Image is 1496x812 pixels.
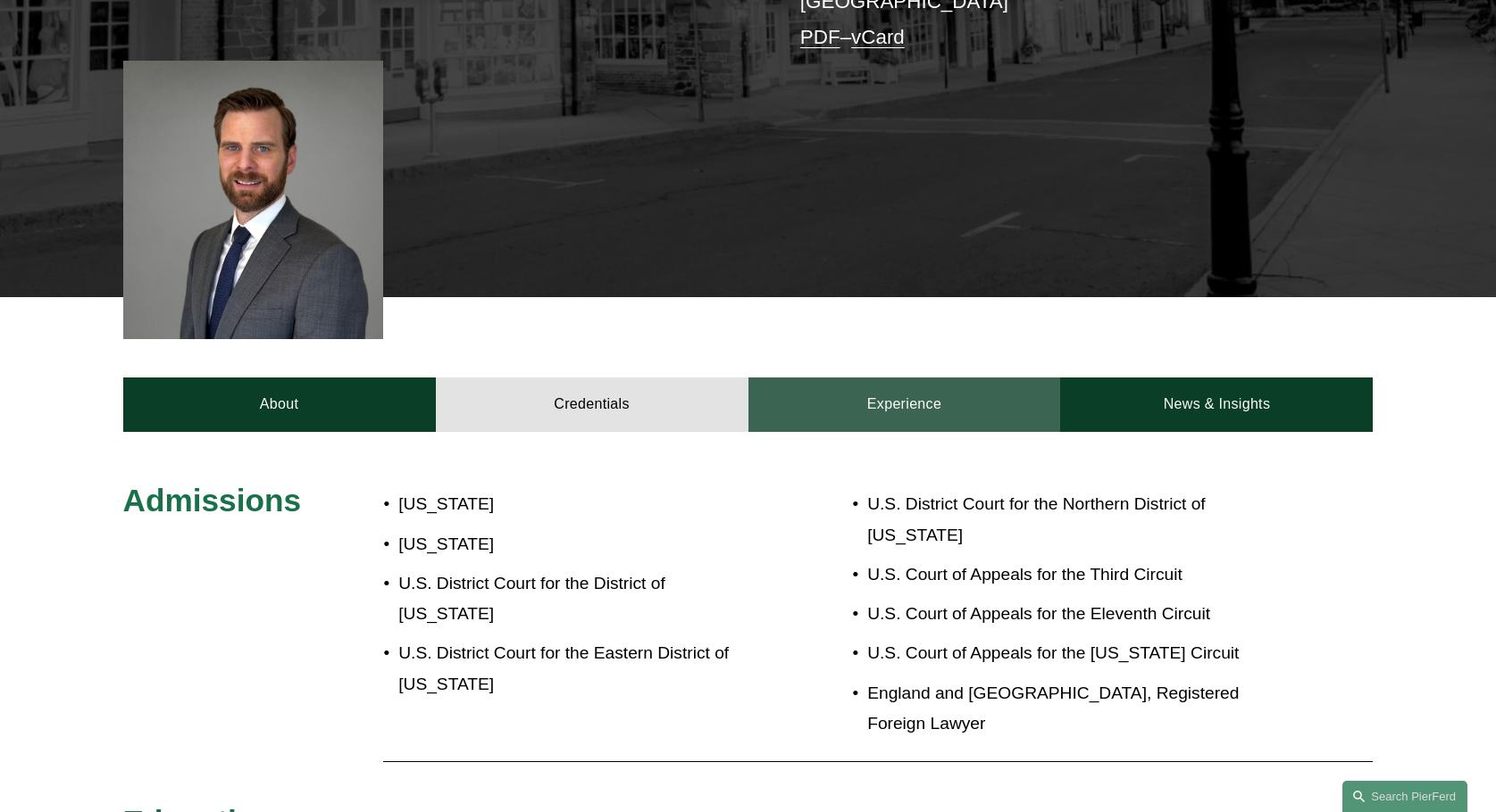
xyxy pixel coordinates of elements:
a: Search this site [1342,781,1467,812]
a: About [123,377,436,431]
p: England and [GEOGRAPHIC_DATA], Registered Foreign Lawyer [867,678,1269,740]
a: vCard [851,26,905,48]
a: News & Insights [1060,377,1373,431]
p: [US_STATE] [398,489,748,520]
a: Credentials [436,377,748,431]
p: U.S. District Court for the Northern District of [US_STATE] [867,489,1269,551]
p: U.S. Court of Appeals for the Eleventh Circuit [867,599,1269,630]
a: PDF [800,26,840,48]
p: U.S. District Court for the District of [US_STATE] [398,568,748,630]
a: Experience [748,377,1061,431]
p: [US_STATE] [398,529,748,560]
p: U.S. District Court for the Eastern District of [US_STATE] [398,638,748,700]
span: Admissions [123,483,301,518]
p: U.S. Court of Appeals for the [US_STATE] Circuit [867,638,1269,669]
p: U.S. Court of Appeals for the Third Circuit [867,559,1269,591]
